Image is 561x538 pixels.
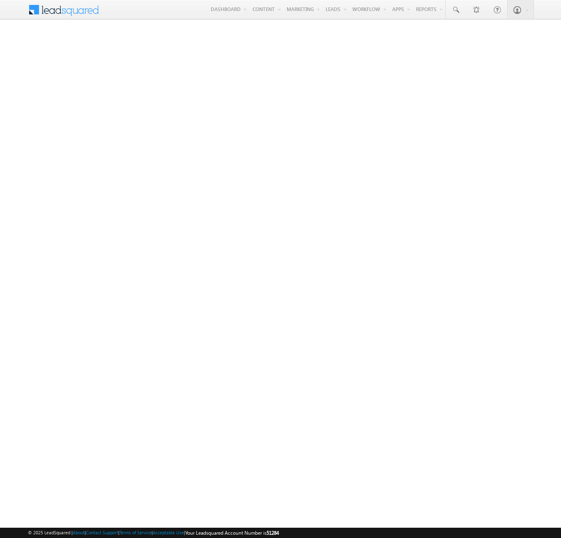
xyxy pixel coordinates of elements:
a: Acceptable Use [153,530,184,535]
span: Your Leadsquared Account Number is [185,530,279,536]
span: © 2025 LeadSquared | | | | | [28,529,279,537]
span: 51284 [267,530,279,536]
a: About [73,530,85,535]
a: Terms of Service [120,530,152,535]
a: Contact Support [86,530,118,535]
